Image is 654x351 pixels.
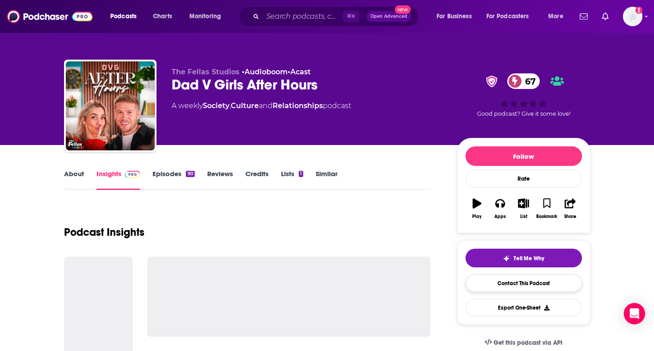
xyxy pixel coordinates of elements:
[635,7,642,14] svg: Add a profile image
[316,169,337,190] a: Similar
[542,9,574,24] button: open menu
[503,255,510,262] img: tell me why sparkle
[104,9,148,24] button: open menu
[395,5,411,14] span: New
[623,7,642,26] img: User Profile
[7,8,92,25] img: Podchaser - Follow, Share and Rate Podcasts
[245,68,288,76] a: Audioboom
[96,169,140,190] a: InsightsPodchaser Pro
[624,303,645,324] div: Open Intercom Messenger
[152,169,194,190] a: Episodes90
[110,10,136,23] span: Podcasts
[548,10,563,23] span: More
[186,171,194,177] div: 90
[203,101,229,110] a: Society
[281,169,303,190] a: Lists1
[486,10,529,23] span: For Podcasters
[366,11,411,22] button: Open AdvancedNew
[598,9,612,24] a: Show notifications dropdown
[259,101,273,110] span: and
[520,214,527,219] div: List
[536,214,557,219] div: Bookmark
[481,9,542,24] button: open menu
[172,68,240,76] span: The Fellas Studios
[242,68,288,76] span: •
[465,299,582,316] button: Export One-Sheet
[437,10,472,23] span: For Business
[430,9,483,24] button: open menu
[465,146,582,166] button: Follow
[512,193,535,225] button: List
[290,68,311,76] a: Acast
[172,101,351,111] div: A weekly podcast
[457,68,590,123] div: verified Badge67Good podcast? Give it some love!
[489,193,512,225] button: Apps
[66,61,155,150] img: Dad V Girls After Hours
[370,14,407,19] span: Open Advanced
[64,169,84,190] a: About
[477,110,570,117] span: Good podcast? Give it some love!
[229,101,231,110] span: ,
[494,214,506,219] div: Apps
[558,193,582,225] button: Share
[576,9,591,24] a: Show notifications dropdown
[288,68,311,76] span: •
[64,226,144,239] h1: Podcast Insights
[494,339,562,347] span: Get this podcast via API
[207,169,233,190] a: Reviews
[564,214,576,219] div: Share
[623,7,642,26] button: Show profile menu
[483,76,500,87] img: verified Badge
[263,9,343,24] input: Search podcasts, credits, & more...
[231,101,259,110] a: Culture
[516,73,540,89] span: 67
[507,73,540,89] a: 67
[245,169,269,190] a: Credits
[465,169,582,188] div: Rate
[623,7,642,26] span: Logged in as antoine.jordan
[273,101,323,110] a: Relationships
[189,10,221,23] span: Monitoring
[125,171,140,178] img: Podchaser Pro
[514,255,544,262] span: Tell Me Why
[465,193,489,225] button: Play
[147,9,177,24] a: Charts
[183,9,233,24] button: open menu
[465,249,582,267] button: tell me why sparkleTell Me Why
[465,274,582,292] a: Contact This Podcast
[299,171,303,177] div: 1
[535,193,558,225] button: Bookmark
[153,10,172,23] span: Charts
[247,6,427,27] div: Search podcasts, credits, & more...
[343,11,359,22] span: ⌘ K
[472,214,481,219] div: Play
